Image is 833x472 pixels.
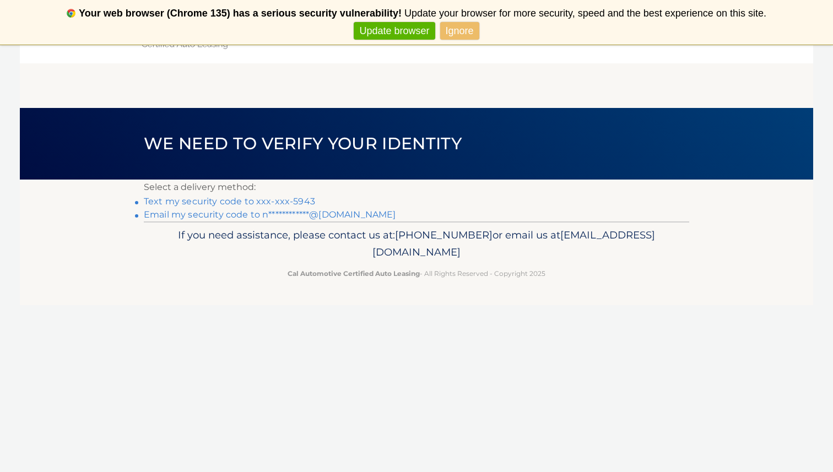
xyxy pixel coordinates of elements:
p: Select a delivery method: [144,180,689,195]
span: We need to verify your identity [144,133,462,154]
a: Update browser [354,22,435,40]
strong: Cal Automotive Certified Auto Leasing [288,269,420,278]
b: Your web browser (Chrome 135) has a serious security vulnerability! [79,8,402,19]
span: Update your browser for more security, speed and the best experience on this site. [404,8,766,19]
p: - All Rights Reserved - Copyright 2025 [151,268,682,279]
a: Ignore [440,22,479,40]
p: If you need assistance, please contact us at: or email us at [151,226,682,262]
a: Text my security code to xxx-xxx-5943 [144,196,315,207]
span: [PHONE_NUMBER] [395,229,493,241]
